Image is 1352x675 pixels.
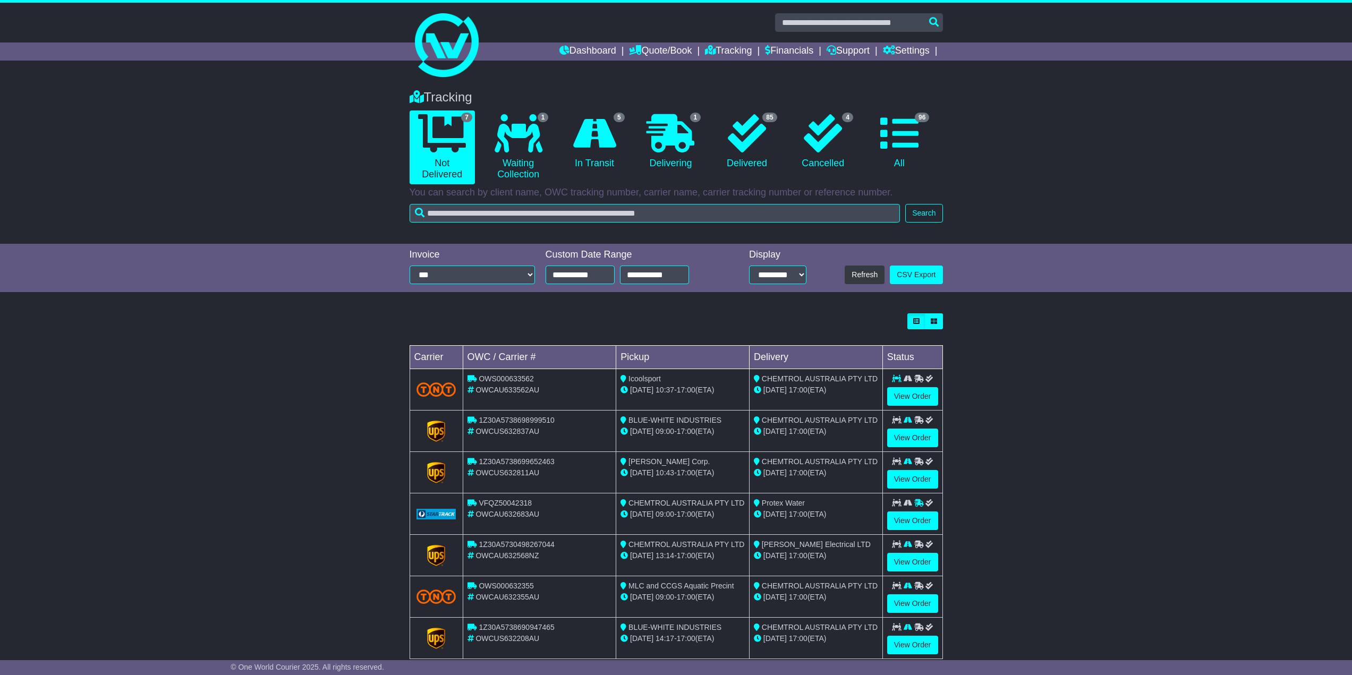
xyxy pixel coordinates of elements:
span: 1Z30A5738699652463 [479,457,554,466]
a: Financials [765,42,813,61]
span: 09:00 [656,510,674,518]
span: [DATE] [763,634,787,643]
span: 10:43 [656,468,674,477]
div: Display [749,249,806,261]
span: OWS000633562 [479,374,534,383]
span: [DATE] [630,427,653,435]
span: OWCUS632208AU [475,634,539,643]
span: OWCAU633562AU [475,386,539,394]
a: View Order [887,511,938,530]
button: Refresh [845,266,885,284]
span: [DATE] [630,551,653,560]
div: - (ETA) [620,426,745,437]
a: Dashboard [559,42,616,61]
a: View Order [887,470,938,489]
span: 09:00 [656,427,674,435]
img: GetCarrierServiceLogo [427,421,445,442]
span: [DATE] [630,593,653,601]
div: (ETA) [754,509,878,520]
a: 5 In Transit [562,110,627,173]
span: OWCUS632811AU [475,468,539,477]
td: OWC / Carrier # [463,346,616,369]
span: 17:00 [789,593,807,601]
span: 17:00 [789,468,807,477]
span: 17:00 [789,510,807,518]
span: 1Z30A5730498267044 [479,540,554,549]
td: Delivery [749,346,882,369]
a: Tracking [705,42,752,61]
div: (ETA) [754,385,878,396]
span: CHEMTROL AUSTRALIA PTY LTD [628,540,744,549]
a: 96 All [866,110,932,173]
a: 85 Delivered [714,110,779,173]
a: View Order [887,553,938,571]
img: GetCarrierServiceLogo [416,509,456,519]
a: CSV Export [890,266,942,284]
img: GetCarrierServiceLogo [427,545,445,566]
span: CHEMTROL AUSTRALIA PTY LTD [762,374,878,383]
span: 14:17 [656,634,674,643]
span: [DATE] [763,386,787,394]
span: [DATE] [763,551,787,560]
span: [PERSON_NAME] Corp. [628,457,710,466]
span: 17:00 [677,468,695,477]
span: [DATE] [630,634,653,643]
a: Support [827,42,870,61]
span: 17:00 [677,593,695,601]
span: 4 [842,113,853,122]
a: 1 Delivering [638,110,703,173]
span: [DATE] [763,427,787,435]
span: © One World Courier 2025. All rights reserved. [231,663,384,671]
div: (ETA) [754,467,878,479]
span: 17:00 [677,634,695,643]
span: CHEMTROL AUSTRALIA PTY LTD [762,416,878,424]
button: Search [905,204,942,223]
span: 17:00 [677,551,695,560]
a: Quote/Book [629,42,692,61]
span: OWCAU632568NZ [475,551,539,560]
img: TNT_Domestic.png [416,382,456,397]
span: 1 [690,113,701,122]
span: MLC and CCGS Aquatic Precint [628,582,734,590]
span: 96 [915,113,929,122]
div: - (ETA) [620,550,745,561]
span: 1Z30A5738690947465 [479,623,554,631]
a: View Order [887,429,938,447]
span: 17:00 [789,634,807,643]
p: You can search by client name, OWC tracking number, carrier name, carrier tracking number or refe... [410,187,943,199]
span: CHEMTROL AUSTRALIA PTY LTD [762,623,878,631]
div: (ETA) [754,592,878,603]
a: 7 Not Delivered [410,110,475,184]
span: 85 [762,113,777,122]
span: 1 [538,113,549,122]
div: - (ETA) [620,592,745,603]
div: Tracking [404,90,948,105]
span: 1Z30A5738698999510 [479,416,554,424]
div: - (ETA) [620,509,745,520]
span: 17:00 [789,427,807,435]
div: - (ETA) [620,385,745,396]
div: - (ETA) [620,633,745,644]
span: 17:00 [789,551,807,560]
span: 17:00 [677,427,695,435]
span: OWCUS632837AU [475,427,539,435]
a: 1 Waiting Collection [486,110,551,184]
span: VFQZ50042318 [479,499,532,507]
span: 17:00 [677,386,695,394]
span: CHEMTROL AUSTRALIA PTY LTD [762,457,878,466]
span: 17:00 [789,386,807,394]
img: TNT_Domestic.png [416,589,456,604]
span: BLUE-WHITE INDUSTRIES [628,416,721,424]
span: Protex Water [762,499,805,507]
span: CHEMTROL AUSTRALIA PTY LTD [762,582,878,590]
span: 10:37 [656,386,674,394]
a: View Order [887,636,938,654]
div: Custom Date Range [546,249,716,261]
span: 13:14 [656,551,674,560]
span: OWCAU632355AU [475,593,539,601]
span: [DATE] [763,593,787,601]
td: Status [882,346,942,369]
div: (ETA) [754,633,878,644]
span: [DATE] [630,510,653,518]
div: - (ETA) [620,467,745,479]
